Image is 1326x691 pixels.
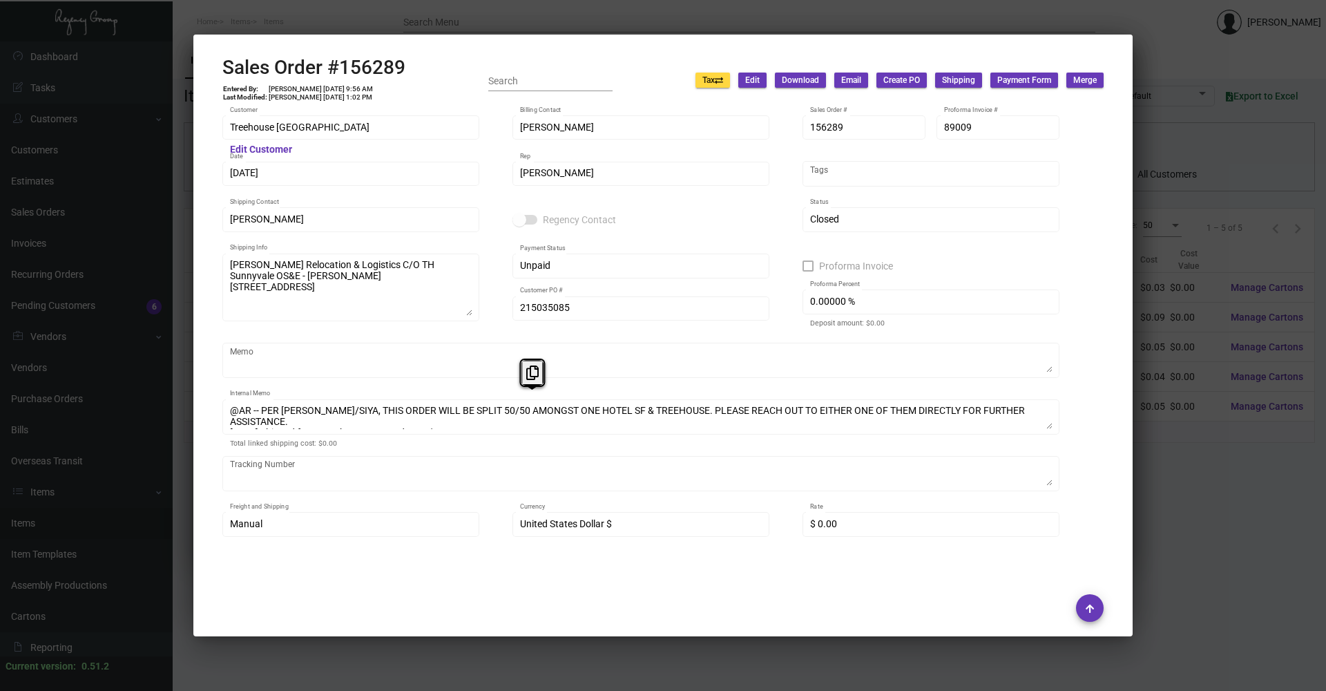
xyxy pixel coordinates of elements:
div: 0.51.2 [81,659,109,674]
mat-hint: Edit Customer [230,144,292,155]
button: Download [775,73,826,88]
button: Create PO [876,73,927,88]
button: Merge [1066,73,1104,88]
td: Last Modified: [222,93,268,102]
div: Current version: [6,659,76,674]
button: Payment Form [990,73,1058,88]
span: Create PO [883,75,920,86]
span: Closed [810,214,839,225]
span: Unpaid [520,260,550,271]
span: Merge [1073,75,1097,86]
span: Tax [702,75,723,86]
td: [PERSON_NAME] [DATE] 1:02 PM [268,93,374,102]
td: Entered By: [222,85,268,93]
span: Regency Contact [543,211,616,228]
button: Edit [738,73,767,88]
mat-hint: Deposit amount: $0.00 [810,319,885,328]
span: Edit [745,75,760,86]
span: Download [782,75,819,86]
mat-hint: Total linked shipping cost: $0.00 [230,439,337,448]
button: Shipping [935,73,982,88]
span: Payment Form [997,75,1051,86]
button: Email [834,73,868,88]
i: Copy [526,366,539,380]
td: [PERSON_NAME] [DATE] 9:56 AM [268,85,374,93]
button: Tax [695,73,730,88]
span: Manual [230,518,262,529]
h2: Sales Order #156289 [222,56,405,79]
span: Shipping [942,75,975,86]
span: Proforma Invoice [819,258,893,274]
span: Email [841,75,861,86]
